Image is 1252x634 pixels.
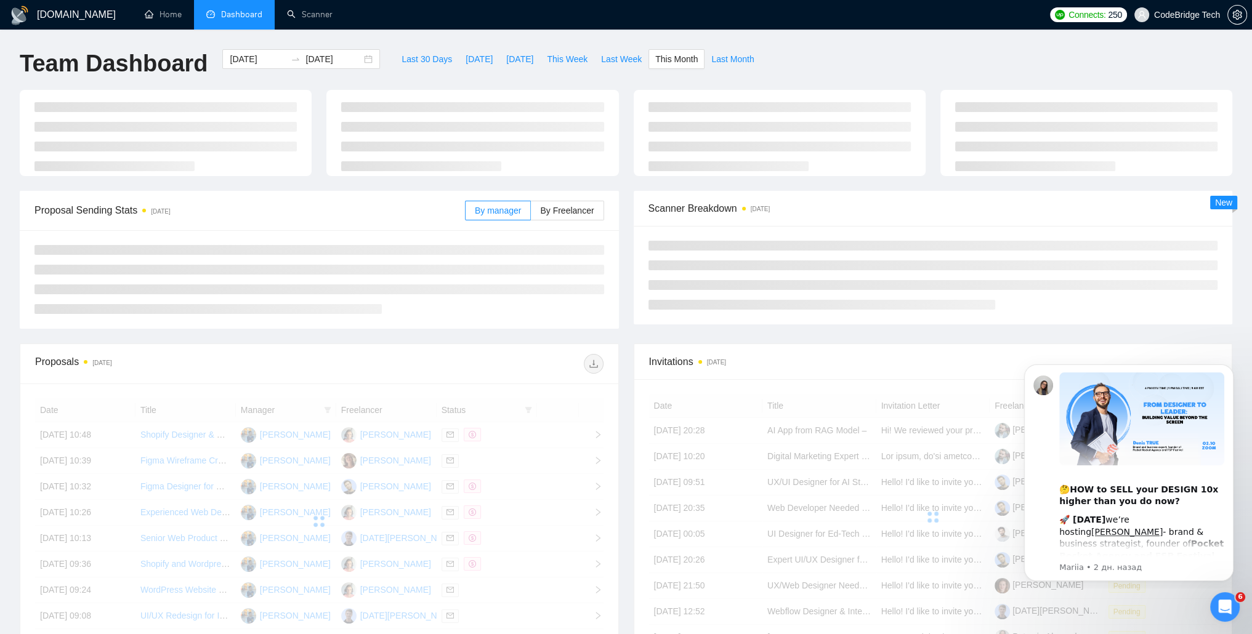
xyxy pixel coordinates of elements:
span: This Month [655,52,698,66]
h1: Team Dashboard [20,49,208,78]
a: homeHome [145,9,182,20]
span: Last Month [711,52,754,66]
button: [DATE] [459,49,499,69]
button: Last 30 Days [395,49,459,69]
span: Connects: [1068,8,1105,22]
img: logo [10,6,30,25]
span: Dashboard [221,9,262,20]
span: [DATE] [466,52,493,66]
span: [DATE] [506,52,533,66]
button: This Week [540,49,594,69]
span: to [291,54,301,64]
span: swap-right [291,54,301,64]
button: Last Month [705,49,761,69]
span: user [1137,10,1146,19]
button: Last Week [594,49,648,69]
span: 250 [1108,8,1121,22]
div: Proposals [35,354,319,374]
button: This Month [648,49,705,69]
span: By manager [475,206,521,215]
a: searchScanner [287,9,333,20]
span: dashboard [206,10,215,18]
input: End date [305,52,361,66]
time: [DATE] [151,208,170,215]
iframe: Intercom live chat [1210,592,1240,622]
input: Start date [230,52,286,66]
span: setting [1228,10,1246,20]
a: setting [1227,10,1247,20]
span: Last Week [601,52,642,66]
span: Invitations [649,354,1218,369]
span: This Week [547,52,588,66]
button: [DATE] [499,49,540,69]
iframe: Intercom notifications сообщение [1006,353,1252,588]
span: By Freelancer [540,206,594,215]
img: upwork-logo.png [1055,10,1065,20]
button: setting [1227,5,1247,25]
time: [DATE] [92,359,111,366]
span: New [1215,198,1232,207]
time: [DATE] [707,359,726,366]
time: [DATE] [751,206,770,212]
span: Last 30 Days [402,52,452,66]
span: Scanner Breakdown [648,201,1218,216]
span: 6 [1235,592,1245,602]
span: Proposal Sending Stats [34,203,465,218]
